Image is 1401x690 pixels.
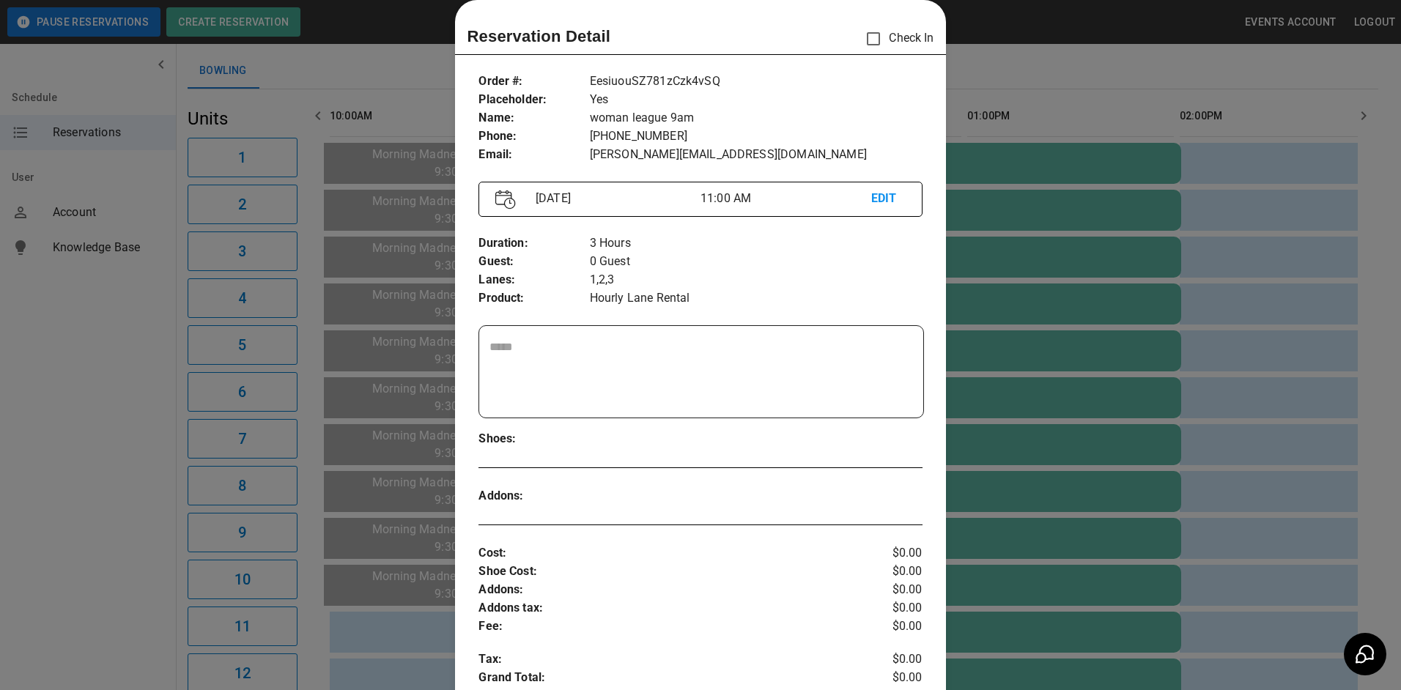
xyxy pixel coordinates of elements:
p: woman league 9am [590,109,923,127]
p: Duration : [478,234,589,253]
p: Lanes : [478,271,589,289]
p: Shoes : [478,430,589,448]
p: $0.00 [849,650,923,669]
p: 3 Hours [590,234,923,253]
p: Fee : [478,617,848,636]
p: 1,2,3 [590,271,923,289]
p: Hourly Lane Rental [590,289,923,308]
p: Order # : [478,73,589,91]
p: $0.00 [849,617,923,636]
img: Vector [495,190,516,209]
p: Addons tax : [478,599,848,617]
p: Tax : [478,650,848,669]
p: EDIT [871,190,906,208]
p: EesiuouSZ781zCzk4vSQ [590,73,923,91]
p: Shoe Cost : [478,563,848,581]
p: Guest : [478,253,589,271]
p: Phone : [478,127,589,146]
p: [DATE] [530,190,700,207]
p: Name : [478,109,589,127]
p: Placeholder : [478,91,589,109]
p: Product : [478,289,589,308]
p: 0 Guest [590,253,923,271]
p: $0.00 [849,563,923,581]
p: Yes [590,91,923,109]
p: [PHONE_NUMBER] [590,127,923,146]
p: $0.00 [849,581,923,599]
p: Cost : [478,544,848,563]
p: Email : [478,146,589,164]
p: 11:00 AM [700,190,871,207]
p: Addons : [478,487,589,505]
p: $0.00 [849,599,923,617]
p: $0.00 [849,544,923,563]
p: [PERSON_NAME][EMAIL_ADDRESS][DOMAIN_NAME] [590,146,923,164]
p: Addons : [478,581,848,599]
p: Reservation Detail [467,24,610,48]
p: Check In [858,23,934,54]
